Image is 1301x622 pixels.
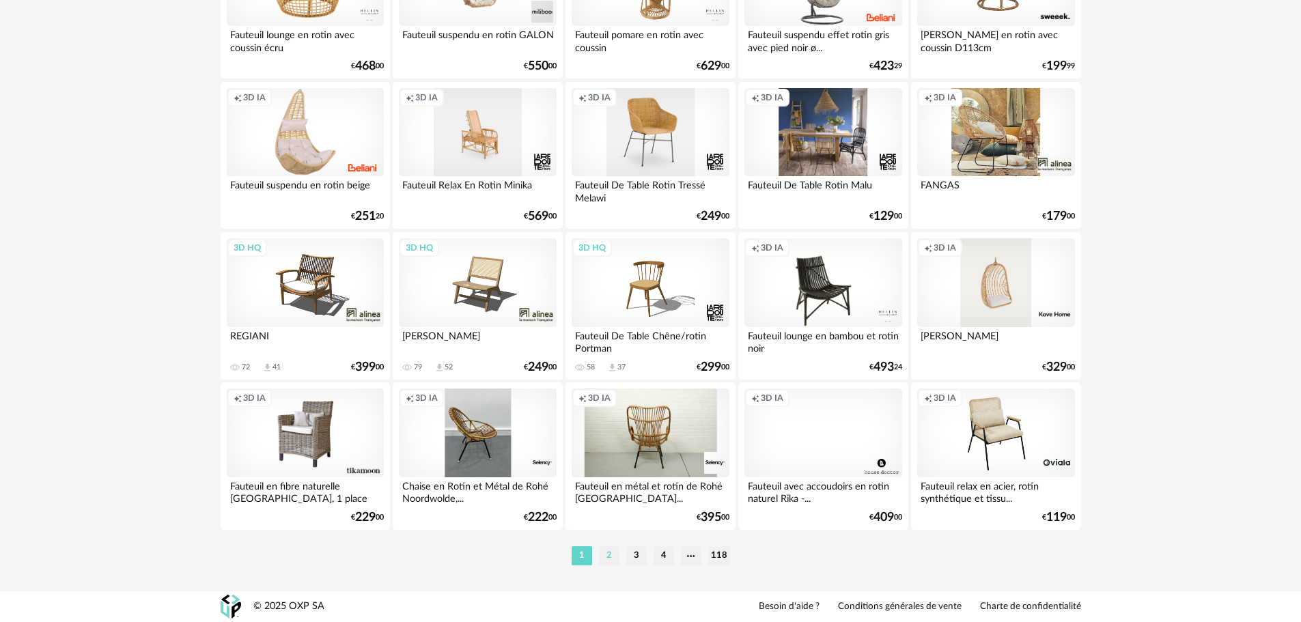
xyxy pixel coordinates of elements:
span: Creation icon [924,393,932,404]
div: Fauteuil Relax En Rotin Minika [399,176,556,203]
div: € 00 [1042,513,1075,522]
div: Fauteuil lounge en bambou et rotin noir [744,327,901,354]
img: OXP [221,595,241,619]
span: 3D IA [588,92,611,103]
div: 79 [414,363,422,372]
div: € 99 [1042,61,1075,71]
div: 41 [272,363,281,372]
div: 37 [617,363,626,372]
li: 3 [626,546,647,565]
span: 119 [1046,513,1067,522]
span: 3D IA [934,92,956,103]
span: Creation icon [751,92,759,103]
div: € 00 [1042,212,1075,221]
div: € 00 [524,363,557,372]
span: 3D IA [243,92,266,103]
span: 251 [355,212,376,221]
a: 3D HQ REGIANI 72 Download icon 41 €39900 [221,232,390,380]
li: 1 [572,546,592,565]
span: 249 [701,212,721,221]
span: Creation icon [578,92,587,103]
div: € 00 [524,212,557,221]
span: 3D IA [761,242,783,253]
a: Creation icon 3D IA Chaise en Rotin et Métal de Rohé Noordwolde,... €22200 [393,382,562,530]
a: Charte de confidentialité [980,601,1081,613]
a: Creation icon 3D IA Fauteuil Relax En Rotin Minika €56900 [393,82,562,229]
a: Creation icon 3D IA Fauteuil relax en acier, rotin synthétique et tissu... €11900 [911,382,1080,530]
span: Creation icon [924,242,932,253]
div: € 00 [524,513,557,522]
span: 329 [1046,363,1067,372]
a: Creation icon 3D IA Fauteuil suspendu en rotin beige €25120 [221,82,390,229]
span: 179 [1046,212,1067,221]
span: Creation icon [751,393,759,404]
a: 3D HQ [PERSON_NAME] 79 Download icon 52 €24900 [393,232,562,380]
div: [PERSON_NAME] [917,327,1074,354]
a: Conditions générales de vente [838,601,962,613]
span: Creation icon [406,92,414,103]
a: Creation icon 3D IA [PERSON_NAME] €32900 [911,232,1080,380]
div: € 00 [1042,363,1075,372]
span: 395 [701,513,721,522]
div: Fauteuil avec accoudoirs en rotin naturel Rika -... [744,477,901,505]
div: € 20 [351,212,384,221]
span: 3D IA [761,393,783,404]
div: Fauteuil relax en acier, rotin synthétique et tissu... [917,477,1074,505]
div: € 00 [697,363,729,372]
span: 399 [355,363,376,372]
div: 58 [587,363,595,372]
span: 3D IA [243,393,266,404]
span: Creation icon [406,393,414,404]
div: € 24 [869,363,902,372]
div: € 00 [351,363,384,372]
span: 569 [528,212,548,221]
span: 129 [873,212,894,221]
span: Download icon [607,363,617,373]
div: Fauteuil suspendu en rotin beige [227,176,384,203]
div: REGIANI [227,327,384,354]
li: 2 [599,546,619,565]
div: € 00 [524,61,557,71]
a: Creation icon 3D IA Fauteuil lounge en bambou et rotin noir €49324 [738,232,908,380]
span: Download icon [434,363,445,373]
span: 3D IA [934,393,956,404]
div: 3D HQ [227,239,267,257]
a: Creation icon 3D IA Fauteuil en fibre naturelle [GEOGRAPHIC_DATA], 1 place €22900 [221,382,390,530]
div: Fauteuil De Table Rotin Tressé Melawi [572,176,729,203]
li: 118 [708,546,730,565]
div: Fauteuil en métal et rotin de Rohé [GEOGRAPHIC_DATA]... [572,477,729,505]
div: 3D HQ [572,239,612,257]
a: Creation icon 3D IA Fauteuil avec accoudoirs en rotin naturel Rika -... €40900 [738,382,908,530]
span: 3D IA [415,393,438,404]
div: Fauteuil suspendu effet rotin gris avec pied noir ø... [744,26,901,53]
a: Creation icon 3D IA Fauteuil en métal et rotin de Rohé [GEOGRAPHIC_DATA]... €39500 [565,382,735,530]
span: Creation icon [578,393,587,404]
span: Creation icon [234,393,242,404]
div: Fauteuil suspendu en rotin GALON [399,26,556,53]
li: 4 [654,546,674,565]
a: 3D HQ Fauteuil De Table Chêne/rotin Portman 58 Download icon 37 €29900 [565,232,735,380]
span: Download icon [262,363,272,373]
div: € 00 [697,212,729,221]
span: 299 [701,363,721,372]
span: 409 [873,513,894,522]
span: 423 [873,61,894,71]
span: 249 [528,363,548,372]
div: Chaise en Rotin et Métal de Rohé Noordwolde,... [399,477,556,505]
div: 52 [445,363,453,372]
div: € 00 [351,61,384,71]
div: 3D HQ [400,239,439,257]
div: Fauteuil en fibre naturelle [GEOGRAPHIC_DATA], 1 place [227,477,384,505]
div: € 00 [697,513,729,522]
div: Fauteuil lounge en rotin avec coussin écru [227,26,384,53]
div: € 00 [351,513,384,522]
span: 222 [528,513,548,522]
div: [PERSON_NAME] [399,327,556,354]
div: Fauteuil De Table Chêne/rotin Portman [572,327,729,354]
span: 3D IA [934,242,956,253]
span: Creation icon [234,92,242,103]
div: © 2025 OXP SA [253,600,324,613]
a: Creation icon 3D IA FANGAS €17900 [911,82,1080,229]
span: 493 [873,363,894,372]
a: Besoin d'aide ? [759,601,820,613]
